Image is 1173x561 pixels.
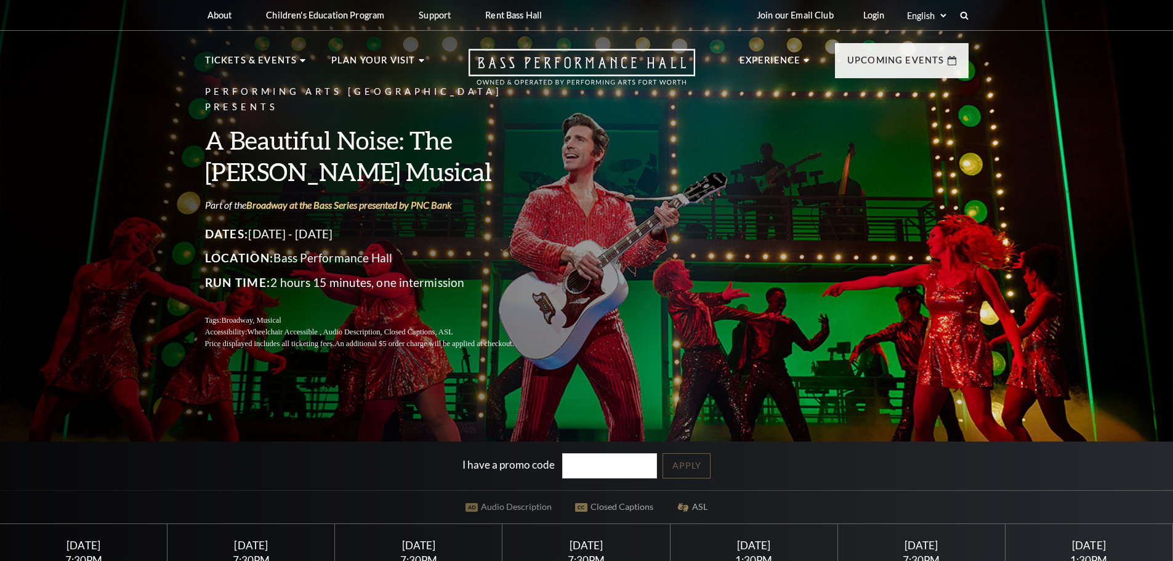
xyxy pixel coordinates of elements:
[247,328,453,336] span: Wheelchair Accessible , Audio Description, Closed Captions, ASL
[517,539,655,552] div: [DATE]
[205,326,544,338] p: Accessibility:
[852,539,990,552] div: [DATE]
[205,227,249,241] span: Dates:
[266,10,384,20] p: Children's Education Program
[205,84,544,115] p: Performing Arts [GEOGRAPHIC_DATA] Presents
[205,275,271,289] span: Run Time:
[208,10,232,20] p: About
[1020,539,1158,552] div: [DATE]
[331,53,416,75] p: Plan Your Visit
[847,53,945,75] p: Upcoming Events
[685,539,823,552] div: [DATE]
[246,199,452,211] a: Broadway at the Bass Series presented by PNC Bank
[205,53,297,75] p: Tickets & Events
[462,458,555,471] label: I have a promo code
[205,338,544,350] p: Price displayed includes all ticketing fees.
[350,539,488,552] div: [DATE]
[205,251,274,265] span: Location:
[334,339,514,348] span: An additional $5 order charge will be applied at checkout.
[740,53,801,75] p: Experience
[205,248,544,268] p: Bass Performance Hall
[485,10,542,20] p: Rent Bass Hall
[205,315,544,326] p: Tags:
[15,539,153,552] div: [DATE]
[182,539,320,552] div: [DATE]
[205,198,544,212] p: Part of the
[905,10,948,22] select: Select:
[205,124,544,187] h3: A Beautiful Noise: The [PERSON_NAME] Musical
[205,224,544,244] p: [DATE] - [DATE]
[221,316,281,325] span: Broadway, Musical
[419,10,451,20] p: Support
[205,273,544,293] p: 2 hours 15 minutes, one intermission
